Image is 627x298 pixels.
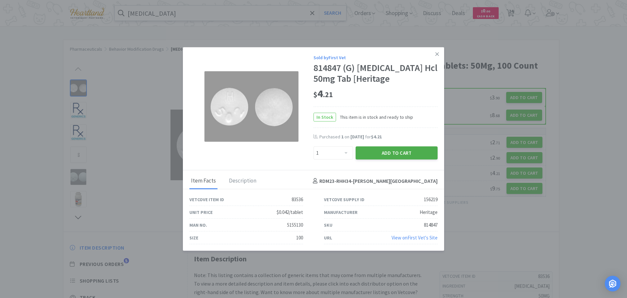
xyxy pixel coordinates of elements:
div: 156219 [424,196,438,203]
div: Purchased on for [319,133,438,140]
div: URL [324,234,332,241]
span: . 21 [323,90,333,99]
div: Unit Price [189,209,213,216]
img: eb415e95549a4d269f0222d0cac6ae9b_156219.jpeg [204,71,298,142]
div: Heritage [420,208,438,216]
span: This item is in stock and ready to ship [336,113,413,120]
h4: RDM23-RHH34 - [PERSON_NAME][GEOGRAPHIC_DATA] [310,177,438,185]
div: Vetcove Supply ID [324,196,364,203]
div: 100 [296,234,303,242]
div: Man No. [189,221,207,229]
div: Vetcove Item ID [189,196,224,203]
span: $4.21 [371,133,382,139]
div: 814847 [424,221,438,229]
span: 4 [313,87,333,100]
div: $0.042/tablet [277,208,303,216]
div: Size [189,234,198,241]
button: Add to Cart [356,147,438,160]
div: SKU [324,221,332,229]
div: 814847 (G) [MEDICAL_DATA] Hcl 50mg Tab [Heritage [313,62,438,84]
div: 5155130 [287,221,303,229]
a: View onFirst Vet's Site [392,235,438,241]
span: $ [313,90,317,99]
div: 83536 [292,196,303,203]
span: In Stock [314,113,336,121]
div: Sold by First Vet [313,54,438,61]
div: Item Facts [189,173,217,189]
span: [DATE] [350,133,364,139]
div: Description [227,173,258,189]
div: Open Intercom Messenger [605,276,620,291]
span: 1 [341,133,344,139]
div: Manufacturer [324,209,358,216]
